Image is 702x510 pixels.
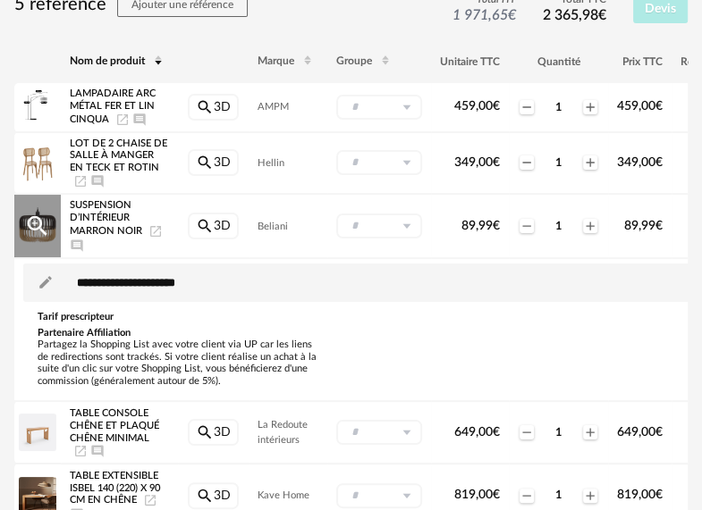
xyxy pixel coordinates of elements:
a: Launch icon [73,446,88,456]
span: 89,99 [624,220,663,232]
span: Minus icon [520,155,534,170]
span: 89,99 [461,220,500,232]
span: € [655,489,663,501]
span: Beliani [258,222,288,231]
img: Product pack shot [19,414,56,451]
span: € [508,8,516,22]
span: Minus icon [520,489,534,503]
span: € [493,220,500,232]
a: Magnify icon3D [188,213,239,239]
span: € [493,426,500,439]
div: Sélectionner un groupe [336,213,422,238]
span: Ajouter un commentaire [70,240,84,250]
span: € [493,100,500,113]
div: 1 [536,155,581,170]
div: 1 [536,100,581,114]
div: Sélectionner un groupe [336,483,422,508]
span: Lot de 2 chaise de salle à manger en teck et rotin [70,138,167,173]
div: Sélectionner un groupe [336,95,422,120]
img: Product pack shot [19,144,56,181]
span: Groupe [336,55,372,66]
span: Table Console Chêne Et Plaqué Chêne Minimal [70,408,159,443]
span: Lampadaire Arc Métal Fer Et Lin Cinqua [70,88,156,124]
span: 459,00 [617,100,663,113]
span: Plus icon [583,100,597,114]
span: Magnify Plus Outline icon [24,213,51,239]
div: 1 [536,425,581,439]
span: € [493,489,500,501]
span: 819,00 [454,489,500,501]
a: Magnify icon3D [188,94,239,121]
span: La Redoute intérieurs [258,420,308,445]
span: Pencil icon [38,274,54,290]
span: Hellin [258,158,284,168]
span: Magnify icon [196,489,214,501]
span: 649,00 [617,426,663,439]
div: Sélectionner un groupe [336,150,422,175]
span: 349,00 [617,156,663,169]
p: Partagez la Shopping List avec votre client via UP car les liens de redirections sont trackés. Si... [38,339,318,387]
span: € [655,100,663,113]
span: Magnify icon [196,156,214,169]
span: Plus icon [583,489,597,503]
span: 2 365,98 [543,8,606,22]
span: Magnify icon [196,100,214,113]
span: Minus icon [520,425,534,439]
span: Plus icon [583,219,597,233]
span: Plus icon [583,425,597,439]
a: Launch icon [73,176,88,186]
span: Ajouter un commentaire [90,176,105,186]
span: 459,00 [454,100,500,113]
span: Table extensible Isbel 140 (220) x 90 cm en chêne [70,470,160,506]
span: 819,00 [617,489,663,501]
span: Plus icon [583,155,597,170]
b: Partenaire Affiliation [38,328,131,338]
span: Ajouter un commentaire [132,113,147,123]
img: Product pack shot [19,88,56,126]
a: Magnify icon3D [188,149,239,176]
span: AMPM [258,102,289,112]
span: Magnify icon [196,220,214,232]
a: Launch icon [115,113,130,123]
div: 1 [536,488,581,502]
th: Unitaire TTC [431,40,509,83]
span: Magnify icon [196,425,214,438]
a: Launch icon [148,226,163,236]
span: 349,00 [454,156,500,169]
span: Marque [258,55,294,66]
span: 649,00 [454,426,500,439]
div: 1 [536,219,581,233]
span: Minus icon [520,219,534,233]
span: € [655,220,663,232]
span: € [655,426,663,439]
span: Devis [645,3,676,15]
div: Tarif prescripteur [38,311,318,322]
div: Sélectionner un groupe [336,420,422,445]
span: Suspension d’intérieur marron noir [70,201,142,237]
a: Magnify icon3D [188,419,239,446]
span: € [655,156,663,169]
span: 1 971,65 [452,8,516,22]
span: Kave Home [258,490,309,500]
span: Ajouter un commentaire [90,446,105,456]
span: € [598,8,606,22]
span: Minus icon [520,100,534,114]
span: Nom de produit [70,55,145,66]
th: Prix TTC [608,40,672,83]
th: Quantité [509,40,608,83]
span: € [493,156,500,169]
a: Launch icon [143,495,157,505]
a: Magnify icon3D [188,482,239,509]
